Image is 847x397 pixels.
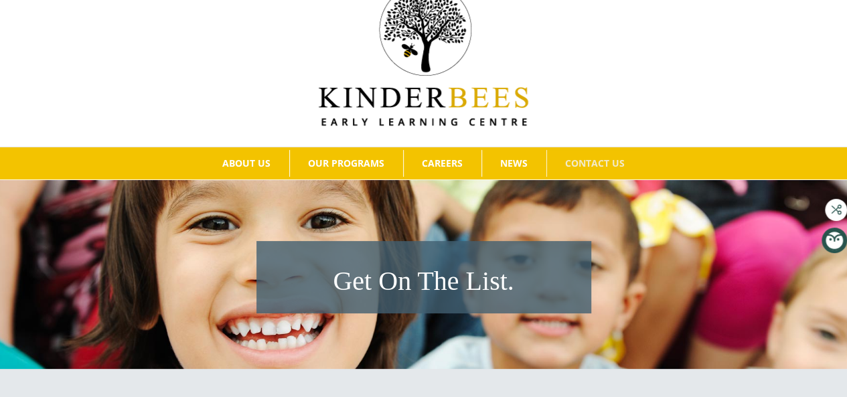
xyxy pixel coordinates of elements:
[482,150,546,177] a: NEWS
[20,147,827,179] nav: Main Menu
[547,150,643,177] a: CONTACT US
[263,262,585,300] h1: Get On The List.
[404,150,481,177] a: CAREERS
[222,159,271,168] span: ABOUT US
[500,159,528,168] span: NEWS
[204,150,289,177] a: ABOUT US
[290,150,403,177] a: OUR PROGRAMS
[422,159,463,168] span: CAREERS
[565,159,625,168] span: CONTACT US
[308,159,384,168] span: OUR PROGRAMS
